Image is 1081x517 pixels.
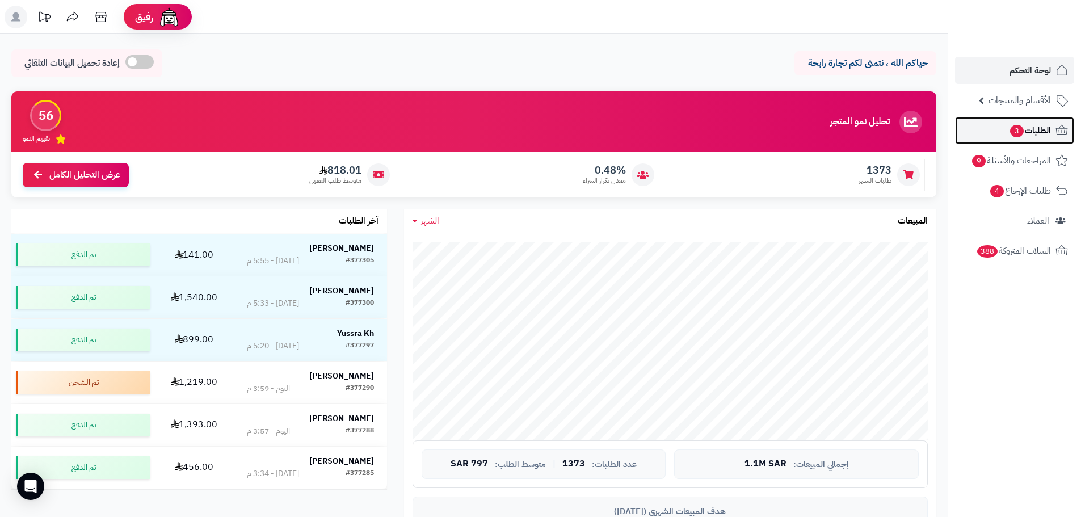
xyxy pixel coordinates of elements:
span: إجمالي المبيعات: [793,460,849,469]
img: logo-2.png [1004,29,1070,53]
strong: [PERSON_NAME] [309,285,374,297]
span: إعادة تحميل البيانات التلقائي [24,57,120,70]
a: السلات المتروكة388 [955,237,1074,264]
span: السلات المتروكة [976,243,1051,259]
span: 3 [1010,125,1024,137]
div: #377300 [346,298,374,309]
td: 141.00 [154,234,234,276]
span: 1373 [562,459,585,469]
div: [DATE] - 5:55 م [247,255,299,267]
div: [DATE] - 5:20 م [247,341,299,352]
span: 818.01 [309,164,361,176]
td: 1,393.00 [154,404,234,446]
span: لوحة التحكم [1010,62,1051,78]
div: تم الدفع [16,456,150,479]
td: 899.00 [154,319,234,361]
span: 0.48% [583,164,626,176]
span: الشهر [420,214,439,228]
span: المراجعات والأسئلة [971,153,1051,169]
div: [DATE] - 5:33 م [247,298,299,309]
div: Open Intercom Messenger [17,473,44,500]
h3: آخر الطلبات [339,216,378,226]
div: تم الدفع [16,329,150,351]
div: تم الدفع [16,243,150,266]
div: اليوم - 3:59 م [247,383,290,394]
p: حياكم الله ، نتمنى لكم تجارة رابحة [803,57,928,70]
td: 1,219.00 [154,362,234,403]
a: تحديثات المنصة [30,6,58,31]
td: 456.00 [154,447,234,489]
td: 1,540.00 [154,276,234,318]
span: 1.1M SAR [744,459,786,469]
div: اليوم - 3:57 م [247,426,290,437]
a: الشهر [413,215,439,228]
div: #377285 [346,468,374,480]
span: 797 SAR [451,459,488,469]
div: تم الشحن [16,371,150,394]
strong: Yussra Kh [337,327,374,339]
span: 388 [977,245,998,258]
div: تم الدفع [16,286,150,309]
div: [DATE] - 3:34 م [247,468,299,480]
div: #377297 [346,341,374,352]
h3: المبيعات [898,216,928,226]
span: طلبات الشهر [859,176,891,186]
span: عدد الطلبات: [592,460,637,469]
span: | [553,460,556,468]
span: 1373 [859,164,891,176]
div: #377288 [346,426,374,437]
span: تقييم النمو [23,134,50,144]
strong: [PERSON_NAME] [309,370,374,382]
span: معدل تكرار الشراء [583,176,626,186]
a: العملاء [955,207,1074,234]
span: الطلبات [1009,123,1051,138]
span: العملاء [1027,213,1049,229]
div: #377290 [346,383,374,394]
div: تم الدفع [16,414,150,436]
a: الطلبات3 [955,117,1074,144]
a: لوحة التحكم [955,57,1074,84]
h3: تحليل نمو المتجر [830,117,890,127]
span: متوسط طلب العميل [309,176,361,186]
span: رفيق [135,10,153,24]
strong: [PERSON_NAME] [309,455,374,467]
div: #377305 [346,255,374,267]
span: متوسط الطلب: [495,460,546,469]
a: عرض التحليل الكامل [23,163,129,187]
span: 4 [990,185,1004,197]
span: طلبات الإرجاع [989,183,1051,199]
strong: [PERSON_NAME] [309,242,374,254]
a: طلبات الإرجاع4 [955,177,1074,204]
img: ai-face.png [158,6,180,28]
strong: [PERSON_NAME] [309,413,374,424]
a: المراجعات والأسئلة9 [955,147,1074,174]
span: عرض التحليل الكامل [49,169,120,182]
span: الأقسام والمنتجات [989,93,1051,108]
span: 9 [972,155,986,167]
